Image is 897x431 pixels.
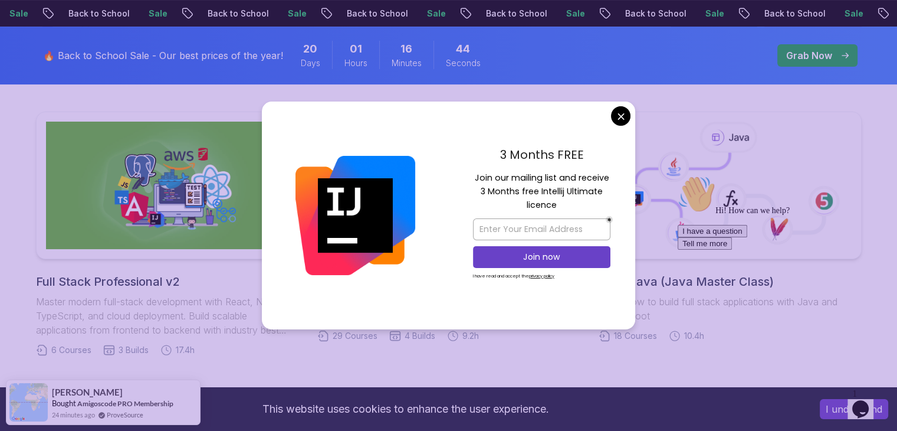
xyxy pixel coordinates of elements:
[36,295,298,337] p: Master modern full-stack development with React, Node.js, TypeScript, and cloud deployment. Build...
[57,8,137,19] p: Back to School
[462,330,479,342] span: 9.2h
[847,384,885,419] iframe: chat widget
[77,399,173,408] a: Amigoscode PRO Membership
[614,330,657,342] span: 18 Courses
[52,410,95,420] span: 24 minutes ago
[456,41,470,57] span: 44 Seconds
[119,344,149,356] span: 3 Builds
[43,48,283,63] p: 🔥 Back to School Sale - Our best prices of the year!
[5,35,117,44] span: Hi! How can we help?
[350,41,362,57] span: 1 Hours
[554,8,592,19] p: Sale
[392,57,422,69] span: Minutes
[694,8,731,19] p: Sale
[400,41,412,57] span: 16 Minutes
[36,273,298,290] h2: Full Stack Professional v2
[5,54,74,67] button: I have a question
[613,8,694,19] p: Back to School
[301,57,320,69] span: Days
[9,396,802,422] div: This website uses cookies to enhance the user experience.
[107,410,143,420] a: ProveSource
[9,383,48,422] img: provesource social proof notification image
[196,8,276,19] p: Back to School
[303,41,317,57] span: 20 Days
[36,112,298,356] a: Full Stack Professional v2Full Stack Professional v2Master modern full-stack development with Rea...
[5,67,59,79] button: Tell me more
[833,8,870,19] p: Sale
[673,171,885,378] iframe: chat widget
[52,399,76,408] span: Bought
[474,8,554,19] p: Back to School
[333,330,377,342] span: 29 Courses
[446,57,481,69] span: Seconds
[5,5,217,79] div: 👋Hi! How can we help?I have a questionTell me more
[415,8,453,19] p: Sale
[51,344,91,356] span: 6 Courses
[599,112,861,342] a: Core Java (Java Master Class)Learn how to build full stack applications with Java and Spring Boot...
[335,8,415,19] p: Back to School
[344,57,367,69] span: Hours
[5,5,42,43] img: :wave:
[46,122,288,249] img: Full Stack Professional v2
[176,344,195,356] span: 17.4h
[753,8,833,19] p: Back to School
[276,8,314,19] p: Sale
[137,8,175,19] p: Sale
[52,387,123,397] span: [PERSON_NAME]
[786,48,832,63] p: Grab Now
[820,399,888,419] button: Accept cookies
[405,330,435,342] span: 4 Builds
